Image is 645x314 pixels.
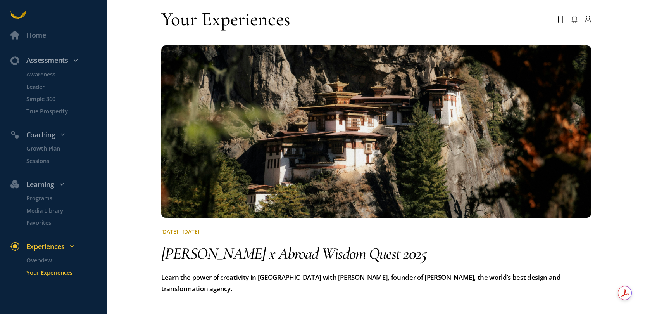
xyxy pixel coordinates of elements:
p: Awareness [26,70,106,79]
p: Media Library [26,206,106,215]
div: Learning [5,179,111,190]
span: [DATE] - [DATE] [161,228,199,235]
p: Growth Plan [26,144,106,153]
a: Growth Plan [16,144,108,153]
img: quest-1756312607653.jpg [161,45,591,218]
pre: Learn the power of creativity in [GEOGRAPHIC_DATA] with [PERSON_NAME], founder of [PERSON_NAME], ... [161,272,591,295]
span: [PERSON_NAME] x Abroad Wisdom Quest 2025 [161,243,427,264]
p: True Prosperity [26,106,106,115]
a: Awareness [16,70,108,79]
a: Favorites [16,218,108,227]
a: Overview [16,256,108,265]
p: Your Experiences [26,268,106,277]
p: Programs [26,194,106,203]
div: Coaching [5,129,111,141]
div: Your Experiences [161,7,290,31]
a: Simple 360 [16,94,108,103]
div: Assessments [5,55,111,66]
a: Your Experiences [16,268,108,277]
a: Programs [16,194,108,203]
a: Leader [16,82,108,91]
a: Sessions [16,156,108,165]
a: True Prosperity [16,106,108,115]
a: Media Library [16,206,108,215]
p: Sessions [26,156,106,165]
p: Favorites [26,218,106,227]
div: Experiences [5,241,111,252]
p: Leader [26,82,106,91]
p: Simple 360 [26,94,106,103]
div: Home [26,29,46,41]
p: Overview [26,256,106,265]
